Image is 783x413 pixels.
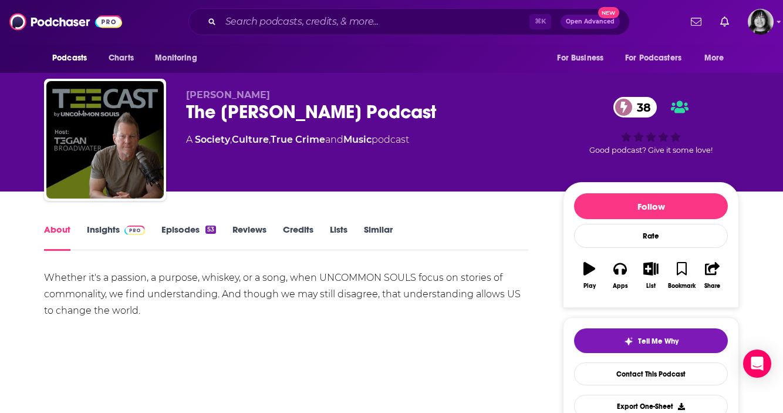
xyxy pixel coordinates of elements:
[109,50,134,66] span: Charts
[205,226,216,234] div: 53
[9,11,122,33] img: Podchaser - Follow, Share and Rate Podcasts
[563,89,739,162] div: 38Good podcast? Give it some love!
[147,47,212,69] button: open menu
[686,12,706,32] a: Show notifications dropdown
[696,47,739,69] button: open menu
[748,9,774,35] button: Show profile menu
[46,81,164,199] img: The Tegan Broadwater Podcast
[636,254,666,297] button: List
[232,224,266,251] a: Reviews
[283,224,313,251] a: Credits
[697,254,728,297] button: Share
[716,12,734,32] a: Show notifications dropdown
[230,134,232,145] span: ,
[613,97,657,117] a: 38
[574,193,728,219] button: Follow
[364,224,393,251] a: Similar
[583,283,596,290] div: Play
[613,283,628,290] div: Apps
[625,97,657,117] span: 38
[638,337,679,346] span: Tell Me Why
[44,270,528,319] div: Whether it's a passion, a purpose, whiskey, or a song, when UNCOMMON SOULS focus on stories of co...
[271,134,325,145] a: True Crime
[574,254,605,297] button: Play
[529,14,551,29] span: ⌘ K
[617,47,698,69] button: open menu
[44,47,102,69] button: open menu
[748,9,774,35] span: Logged in as parkdalepublicity1
[666,254,697,297] button: Bookmark
[557,50,603,66] span: For Business
[269,134,271,145] span: ,
[44,224,70,251] a: About
[743,350,771,378] div: Open Intercom Messenger
[574,328,728,353] button: tell me why sparkleTell Me Why
[589,146,713,155] span: Good podcast? Give it some love!
[186,89,270,100] span: [PERSON_NAME]
[325,134,343,145] span: and
[624,337,633,346] img: tell me why sparkle
[195,134,230,145] a: Society
[186,133,409,147] div: A podcast
[574,362,728,385] a: Contact This Podcast
[101,47,141,69] a: Charts
[625,50,681,66] span: For Podcasters
[343,134,372,145] a: Music
[561,15,620,29] button: Open AdvancedNew
[748,9,774,35] img: User Profile
[124,226,145,235] img: Podchaser Pro
[221,12,529,31] input: Search podcasts, credits, & more...
[598,7,619,18] span: New
[566,19,615,25] span: Open Advanced
[330,224,347,251] a: Lists
[161,224,216,251] a: Episodes53
[232,134,269,145] a: Culture
[155,50,197,66] span: Monitoring
[188,8,630,35] div: Search podcasts, credits, & more...
[549,47,618,69] button: open menu
[704,50,724,66] span: More
[52,50,87,66] span: Podcasts
[668,283,696,290] div: Bookmark
[605,254,635,297] button: Apps
[574,224,728,248] div: Rate
[646,283,656,290] div: List
[87,224,145,251] a: InsightsPodchaser Pro
[704,283,720,290] div: Share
